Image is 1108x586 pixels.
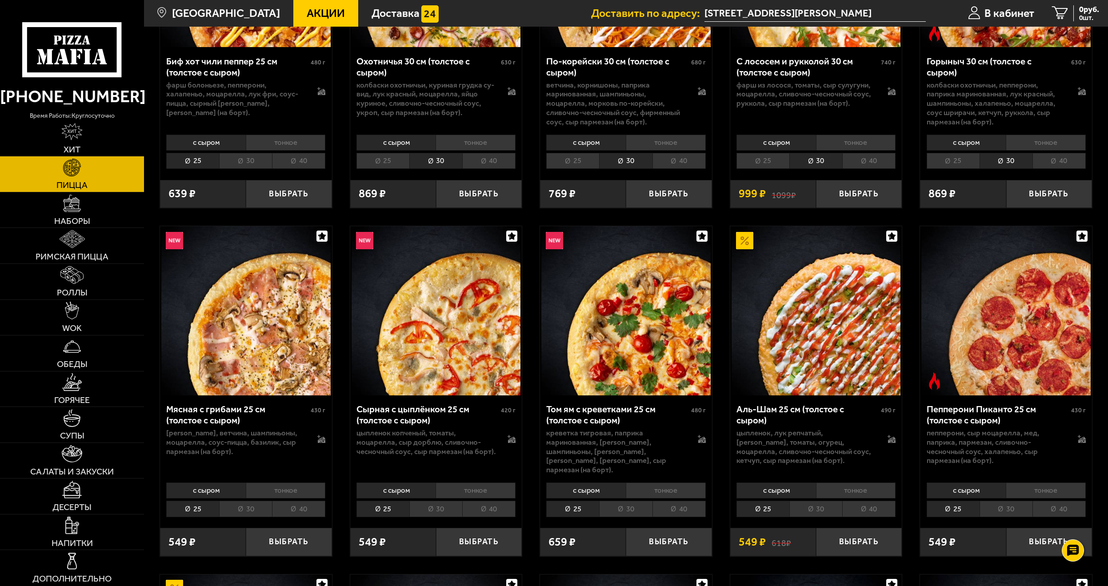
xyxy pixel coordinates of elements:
li: 40 [272,501,325,517]
li: с сыром [356,135,436,151]
li: с сыром [736,482,816,498]
li: 25 [356,501,409,517]
p: креветка тигровая, паприка маринованная, [PERSON_NAME], шампиньоны, [PERSON_NAME], [PERSON_NAME],... [546,428,686,474]
li: с сыром [736,135,816,151]
li: тонкое [246,482,326,498]
button: Выбрать [436,528,522,556]
span: 549 ₽ [359,536,386,548]
s: 1099 ₽ [772,188,796,199]
img: Аль-Шам 25 см (толстое с сыром) [732,226,900,395]
s: 618 ₽ [772,536,791,548]
li: 30 [980,153,1032,169]
input: Ваш адрес доставки [704,5,926,22]
li: 25 [166,501,219,517]
span: 769 ₽ [548,188,576,199]
li: 25 [166,153,219,169]
div: Охотничья 30 см (толстое с сыром) [356,56,499,78]
span: 490 г [881,407,896,414]
span: 630 г [501,59,516,66]
p: пепперони, сыр Моцарелла, мед, паприка, пармезан, сливочно-чесночный соус, халапеньо, сыр пармеза... [927,428,1066,465]
span: 999 ₽ [739,188,766,199]
span: 549 ₽ [168,536,196,548]
li: 25 [736,153,789,169]
li: 25 [356,153,409,169]
img: Мясная с грибами 25 см (толстое с сыром) [161,226,330,395]
button: Выбрать [816,528,902,556]
span: 630 г [1071,59,1086,66]
span: Доставить по адресу: [591,8,704,19]
li: с сыром [927,482,1006,498]
li: тонкое [816,135,896,151]
li: 30 [789,153,842,169]
li: тонкое [246,135,326,151]
span: 549 ₽ [928,536,956,548]
button: Выбрать [246,180,332,208]
li: 40 [1032,153,1086,169]
span: Напитки [52,539,93,548]
p: фарш из лосося, томаты, сыр сулугуни, моцарелла, сливочно-чесночный соус, руккола, сыр пармезан (... [736,80,876,108]
a: НовинкаСырная с цыплёнком 25 см (толстое с сыром) [350,226,522,395]
span: Обеды [57,360,88,369]
li: 40 [652,153,706,169]
img: Острое блюдо [926,24,943,41]
span: Супы [60,431,84,440]
li: 30 [219,501,272,517]
li: 40 [652,501,706,517]
span: Роллы [57,288,88,297]
span: Акции [307,8,345,19]
li: тонкое [626,135,706,151]
a: АкционныйАль-Шам 25 см (толстое с сыром) [730,226,902,395]
p: колбаски Охотничьи, пепперони, паприка маринованная, лук красный, шампиньоны, халапеньо, моцарелл... [927,80,1066,127]
li: 30 [409,501,462,517]
li: 30 [409,153,462,169]
li: тонкое [816,482,896,498]
li: 25 [927,153,980,169]
li: с сыром [166,482,246,498]
span: Дополнительно [32,574,112,583]
img: Сырная с цыплёнком 25 см (толстое с сыром) [352,226,520,395]
span: 639 ₽ [168,188,196,199]
span: Римская пицца [36,252,108,261]
div: Аль-Шам 25 см (толстое с сыром) [736,404,879,426]
li: 40 [842,153,896,169]
li: с сыром [927,135,1006,151]
span: 420 г [501,407,516,414]
button: Выбрать [626,528,712,556]
span: 680 г [691,59,706,66]
button: Выбрать [1006,528,1092,556]
span: 740 г [881,59,896,66]
span: 549 ₽ [739,536,766,548]
div: Пепперони Пиканто 25 см (толстое с сыром) [927,404,1069,426]
img: Новинка [546,232,563,249]
p: цыпленок копченый, томаты, моцарелла, сыр дорблю, сливочно-чесночный соус, сыр пармезан (на борт). [356,428,496,456]
li: 30 [980,501,1032,517]
span: 869 ₽ [359,188,386,199]
li: 30 [599,153,652,169]
img: Пепперони Пиканто 25 см (толстое с сыром) [921,226,1090,395]
span: [GEOGRAPHIC_DATA] [172,8,280,19]
div: Том ям с креветками 25 см (толстое с сыром) [546,404,688,426]
button: Выбрать [816,180,902,208]
button: Выбрать [626,180,712,208]
span: Пицца [56,181,88,190]
li: 40 [462,153,516,169]
div: С лососем и рукколой 30 см (толстое с сыром) [736,56,879,78]
img: Новинка [166,232,183,249]
li: тонкое [626,482,706,498]
li: с сыром [166,135,246,151]
div: Биф хот чили пеппер 25 см (толстое с сыром) [166,56,308,78]
li: 30 [599,501,652,517]
button: Выбрать [246,528,332,556]
span: Десерты [52,503,92,512]
li: с сыром [546,135,626,151]
a: НовинкаМясная с грибами 25 см (толстое с сыром) [160,226,332,395]
li: 40 [1032,501,1086,517]
li: тонкое [436,135,516,151]
span: 0 руб. [1079,5,1099,13]
button: Выбрать [1006,180,1092,208]
p: ветчина, корнишоны, паприка маринованная, шампиньоны, моцарелла, морковь по-корейски, сливочно-че... [546,80,686,127]
span: В кабинет [984,8,1034,19]
span: Хит [64,145,80,154]
span: Салаты и закуски [30,467,114,476]
span: 430 г [1071,407,1086,414]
